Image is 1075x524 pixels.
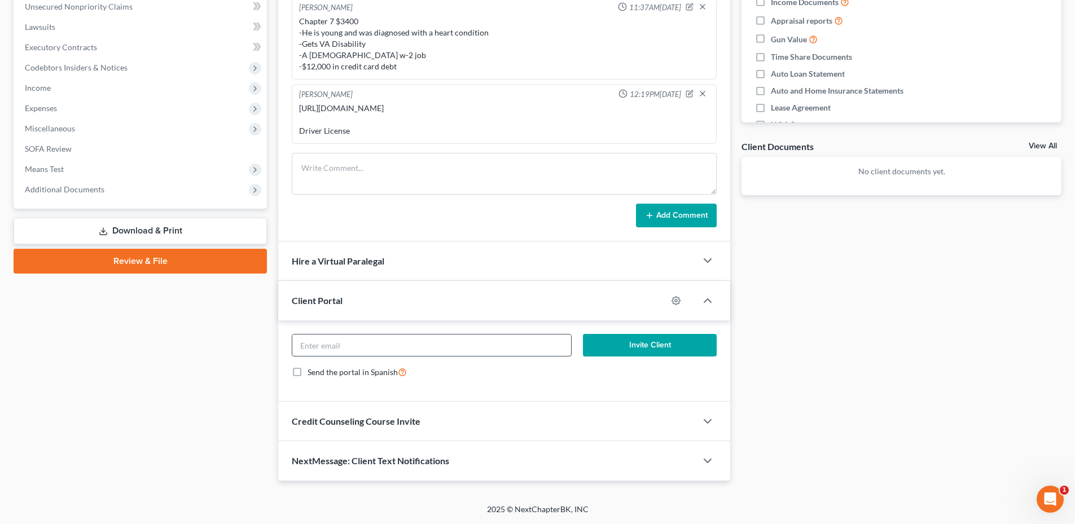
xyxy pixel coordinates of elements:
span: Auto Loan Statement [771,68,845,80]
span: Additional Documents [25,184,104,194]
div: Chapter 7 $3400 -He is young and was diagnosed with a heart condition -Gets VA Disability -A [DEM... [299,16,709,72]
span: 11:37AM[DATE] [629,2,681,13]
a: Executory Contracts [16,37,267,58]
button: Invite Client [583,334,717,356]
button: Add Comment [636,204,717,227]
div: 2025 © NextChapterBK, INC [216,504,859,524]
iframe: Intercom live chat [1037,486,1064,513]
p: No client documents yet. [751,166,1052,177]
div: [PERSON_NAME] [299,89,353,100]
span: Lease Agreement [771,102,831,113]
a: Lawsuits [16,17,267,37]
span: HOA Statement [771,119,827,130]
div: Client Documents [741,140,814,152]
a: Download & Print [14,218,267,244]
span: Codebtors Insiders & Notices [25,63,128,72]
span: 1 [1060,486,1069,495]
span: Unsecured Nonpriority Claims [25,2,133,11]
span: Send the portal in Spanish [308,367,398,377]
span: Expenses [25,103,57,113]
span: Income [25,83,51,93]
span: Time Share Documents [771,51,852,63]
span: Appraisal reports [771,15,832,27]
span: Gun Value [771,34,807,45]
span: Means Test [25,164,64,174]
span: Credit Counseling Course Invite [292,416,420,426]
a: Review & File [14,249,267,274]
span: Auto and Home Insurance Statements [771,85,903,96]
span: Lawsuits [25,22,55,32]
input: Enter email [292,334,571,356]
span: Miscellaneous [25,124,75,133]
span: Client Portal [292,295,343,306]
a: View All [1029,142,1057,150]
span: SOFA Review [25,144,72,153]
span: Executory Contracts [25,42,97,52]
a: SOFA Review [16,139,267,159]
span: 12:19PM[DATE] [630,89,681,100]
span: NextMessage: Client Text Notifications [292,455,449,466]
span: Hire a Virtual Paralegal [292,256,384,266]
div: [PERSON_NAME] [299,2,353,14]
div: [URL][DOMAIN_NAME] Driver License [299,103,709,136]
